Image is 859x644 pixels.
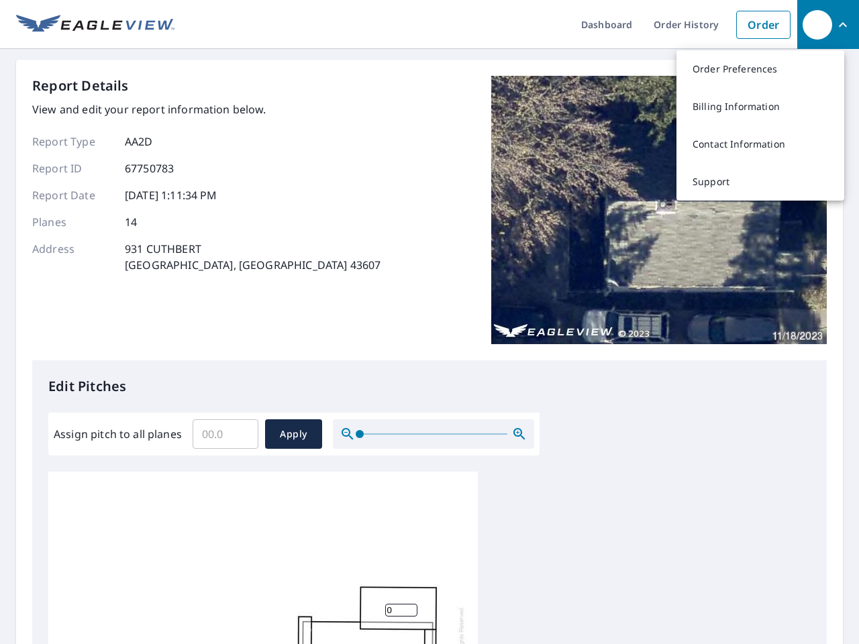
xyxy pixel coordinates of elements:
[676,88,844,125] a: Billing Information
[32,76,129,96] p: Report Details
[32,214,113,230] p: Planes
[491,76,827,344] img: Top image
[276,426,311,443] span: Apply
[32,187,113,203] p: Report Date
[125,241,381,273] p: 931 CUTHBERT [GEOGRAPHIC_DATA], [GEOGRAPHIC_DATA] 43607
[265,419,322,449] button: Apply
[193,415,258,453] input: 00.0
[676,125,844,163] a: Contact Information
[676,50,844,88] a: Order Preferences
[32,101,381,117] p: View and edit your report information below.
[54,426,182,442] label: Assign pitch to all planes
[676,163,844,201] a: Support
[32,160,113,176] p: Report ID
[32,241,113,273] p: Address
[125,214,137,230] p: 14
[125,133,153,150] p: AA2D
[125,160,174,176] p: 67750783
[16,15,174,35] img: EV Logo
[736,11,791,39] a: Order
[125,187,217,203] p: [DATE] 1:11:34 PM
[48,376,811,396] p: Edit Pitches
[32,133,113,150] p: Report Type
